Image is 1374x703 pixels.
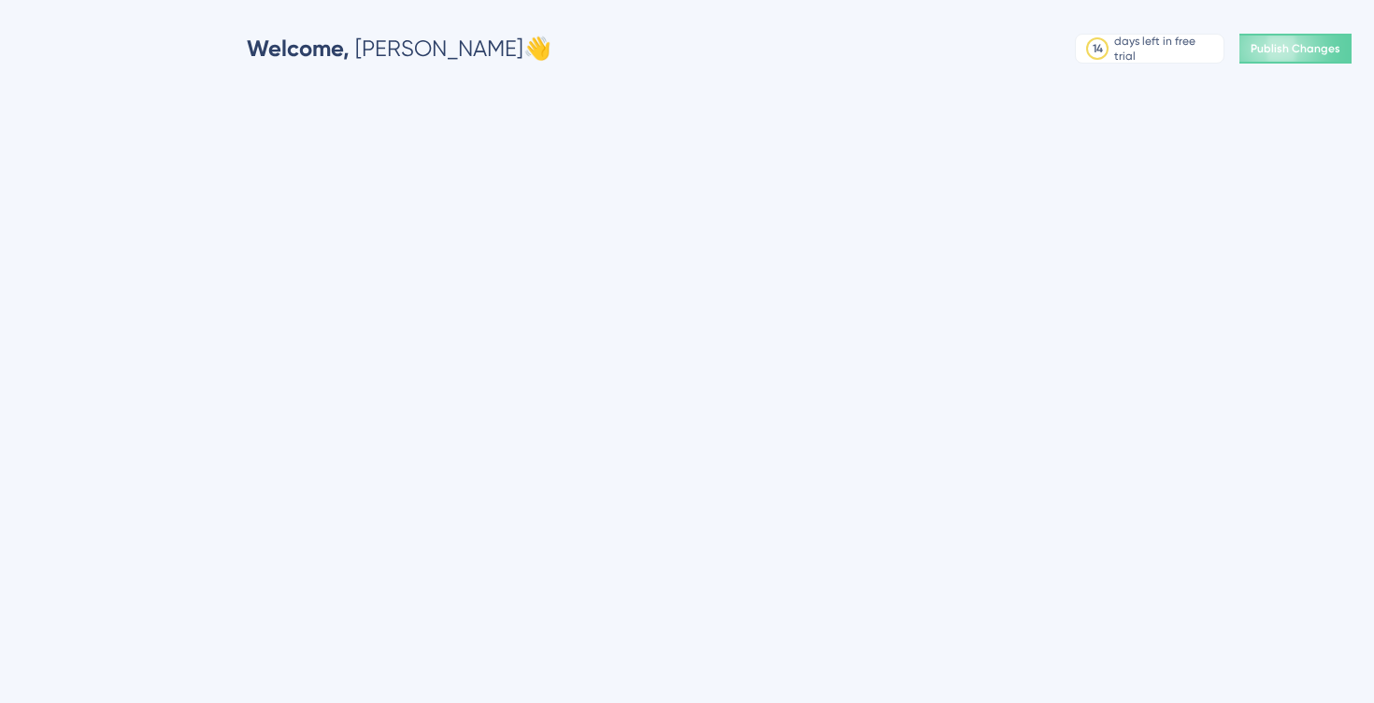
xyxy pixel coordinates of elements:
[1251,41,1340,56] span: Publish Changes
[247,34,551,64] div: [PERSON_NAME] 👋
[1239,34,1352,64] button: Publish Changes
[1114,34,1218,64] div: days left in free trial
[1093,41,1103,56] div: 14
[247,35,350,62] span: Welcome,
